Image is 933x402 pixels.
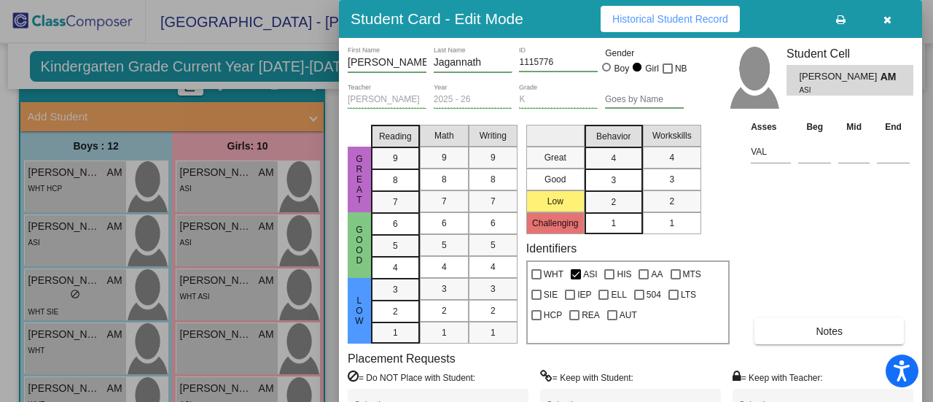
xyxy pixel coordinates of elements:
span: AM [881,69,901,85]
span: 4 [491,260,496,274]
span: 3 [669,173,674,186]
th: Beg [795,119,835,135]
span: 3 [442,282,447,295]
input: year [434,95,512,105]
span: 7 [393,196,398,209]
th: End [873,119,913,135]
span: 5 [393,239,398,252]
span: 5 [491,239,496,252]
button: Notes [754,318,904,344]
span: 8 [393,174,398,187]
span: LTS [681,286,696,304]
span: 8 [491,173,496,186]
span: HIS [617,266,631,283]
span: ELL [611,286,626,304]
span: 6 [491,217,496,230]
span: 1 [393,326,398,339]
span: 3 [611,174,616,187]
span: Math [434,129,454,142]
span: 4 [669,151,674,164]
span: Low [353,295,366,326]
span: REA [582,306,600,324]
span: AUT [620,306,637,324]
span: 2 [393,305,398,318]
label: = Do NOT Place with Student: [348,370,475,384]
span: 7 [491,195,496,208]
span: Workskills [652,129,692,142]
span: 1 [611,217,616,230]
span: Great [353,154,366,205]
input: grade [519,95,598,105]
label: = Keep with Student: [540,370,633,384]
span: 9 [393,152,398,165]
span: 2 [442,304,447,317]
span: 9 [442,151,447,164]
span: 1 [669,217,674,230]
span: MTS [683,266,701,283]
span: Notes [816,325,843,337]
span: AA [651,266,663,283]
span: ASI [799,85,870,96]
input: assessment [751,141,791,163]
span: 2 [669,195,674,208]
th: Asses [747,119,795,135]
span: 6 [442,217,447,230]
span: 4 [393,261,398,274]
div: Boy [614,62,630,75]
label: Identifiers [526,241,577,255]
span: 7 [442,195,447,208]
span: HCP [544,306,562,324]
span: Historical Student Record [612,13,728,25]
th: Mid [835,119,873,135]
label: = Keep with Teacher: [733,370,823,384]
span: 2 [611,196,616,209]
span: WHT [544,266,563,283]
span: ASI [583,266,597,283]
h3: Student Cell [786,47,913,61]
span: Writing [480,129,507,142]
span: NB [675,60,687,77]
h3: Student Card - Edit Mode [351,9,523,28]
span: 3 [393,283,398,296]
span: 9 [491,151,496,164]
span: 8 [442,173,447,186]
input: Enter ID [519,58,598,68]
input: goes by name [605,95,684,105]
input: teacher [348,95,426,105]
span: 3 [491,282,496,295]
button: Historical Student Record [601,6,740,32]
span: Good [353,225,366,266]
span: 6 [393,217,398,231]
span: 1 [442,326,447,339]
span: 1 [491,326,496,339]
span: 504 [647,286,661,304]
span: Reading [379,130,412,143]
span: IEP [577,286,591,304]
div: Girl [644,62,659,75]
span: Behavior [596,130,631,143]
span: SIE [544,286,558,304]
mat-label: Gender [605,47,684,60]
span: 4 [442,260,447,274]
span: 5 [442,239,447,252]
span: 2 [491,304,496,317]
span: 4 [611,152,616,165]
label: Placement Requests [348,352,456,366]
span: [PERSON_NAME] [799,69,880,85]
